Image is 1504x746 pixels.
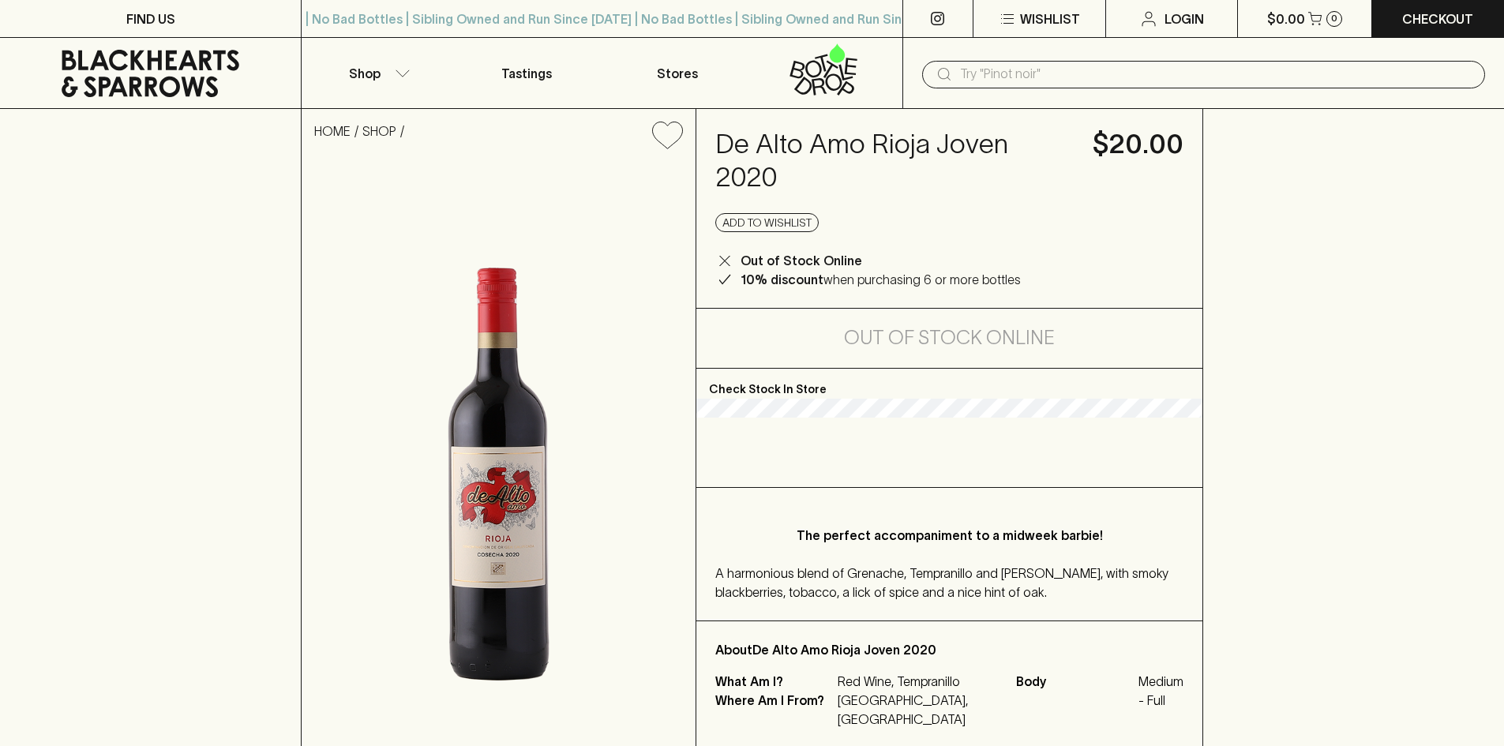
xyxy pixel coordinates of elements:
[1093,128,1183,161] h4: $20.00
[362,124,396,138] a: SHOP
[1016,672,1135,710] span: Body
[715,213,819,232] button: Add to wishlist
[1267,9,1305,28] p: $0.00
[715,128,1074,194] h4: De Alto Amo Rioja Joven 2020
[1138,672,1183,710] span: Medium - Full
[715,566,1168,599] span: A harmonious blend of Grenache, Tempranillo and [PERSON_NAME], with smoky blackberries, tobacco, ...
[1020,9,1080,28] p: Wishlist
[1402,9,1473,28] p: Checkout
[349,64,381,83] p: Shop
[302,38,452,108] button: Shop
[657,64,698,83] p: Stores
[314,124,351,138] a: HOME
[452,38,602,108] a: Tastings
[126,9,175,28] p: FIND US
[838,672,997,691] p: Red Wine, Tempranillo
[501,64,552,83] p: Tastings
[741,251,862,270] p: Out of Stock Online
[715,640,1183,659] p: About De Alto Amo Rioja Joven 2020
[715,691,834,729] p: Where Am I From?
[741,270,1021,289] p: when purchasing 6 or more bottles
[747,526,1152,545] p: The perfect accompaniment to a midweek barbie!
[1165,9,1204,28] p: Login
[844,325,1055,351] h5: Out of Stock Online
[1331,14,1337,23] p: 0
[646,115,689,156] button: Add to wishlist
[960,62,1472,87] input: Try "Pinot noir"
[696,369,1202,399] p: Check Stock In Store
[602,38,752,108] a: Stores
[715,672,834,691] p: What Am I?
[838,691,997,729] p: [GEOGRAPHIC_DATA], [GEOGRAPHIC_DATA]
[741,272,823,287] b: 10% discount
